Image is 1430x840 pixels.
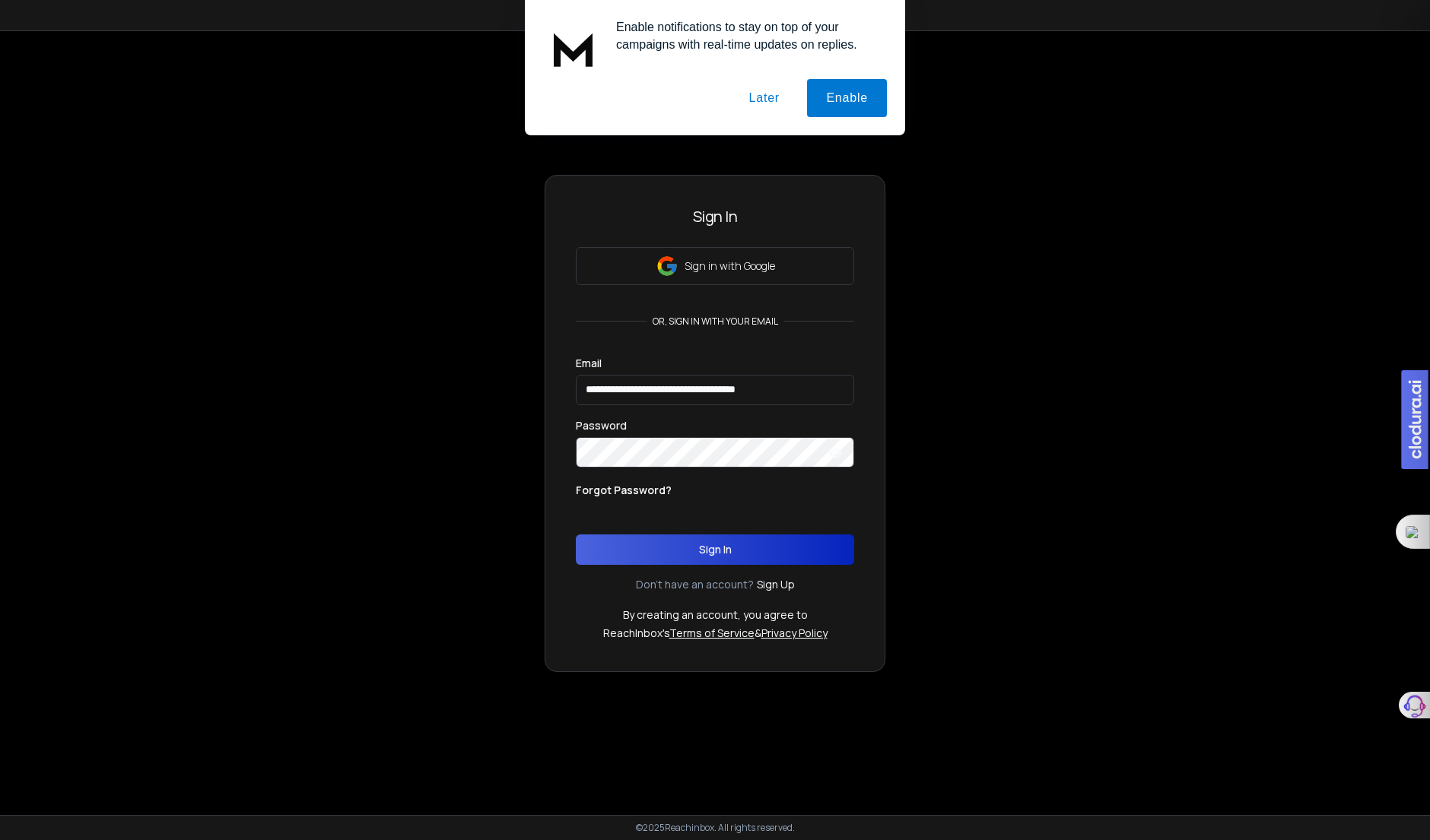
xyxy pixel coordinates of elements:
[576,534,854,565] button: Sign In
[761,626,828,640] a: Privacy Policy
[576,247,854,285] button: Sign in with Google
[576,206,854,227] h3: Sign In
[576,358,602,369] label: Email
[669,626,755,640] a: Terms of Service
[636,822,795,834] p: © 2025 Reachinbox. All rights reserved.
[807,79,887,117] button: Enable
[647,315,784,328] p: or, sign in with your email
[685,258,775,274] p: Sign in with Google
[576,483,672,498] p: Forgot Password?
[543,18,604,79] img: notification icon
[757,577,795,592] a: Sign Up
[729,79,798,117] button: Later
[603,626,828,641] p: ReachInbox's &
[576,420,627,431] label: Password
[623,607,808,623] p: By creating an account, you agree to
[636,577,754,592] p: Don't have an account?
[604,18,887,53] div: Enable notifications to stay on top of your campaigns with real-time updates on replies.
